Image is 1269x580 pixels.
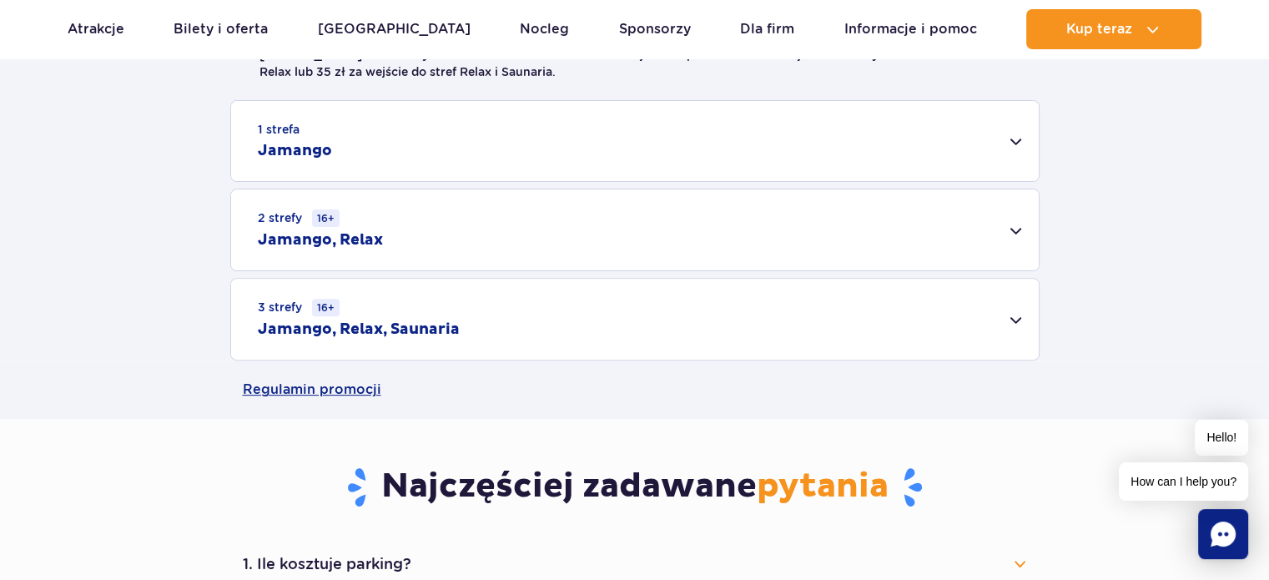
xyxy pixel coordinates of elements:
h3: Najczęściej zadawane [243,466,1027,509]
a: Sponsorzy [619,9,691,49]
span: pytania [757,466,889,507]
a: Dla firm [740,9,794,49]
small: 1 strefa [258,121,300,138]
a: Nocleg [520,9,569,49]
a: Informacje i pomoc [844,9,977,49]
div: Chat [1198,509,1248,559]
a: Bilety i oferta [174,9,268,49]
small: 16+ [312,299,340,316]
a: [GEOGRAPHIC_DATA] [318,9,471,49]
span: Kup teraz [1066,22,1132,37]
span: Hello! [1195,420,1248,456]
small: 16+ [312,209,340,227]
h2: Jamango [258,141,332,161]
h2: Jamango, Relax, Saunaria [258,320,460,340]
small: 3 strefy [258,299,340,316]
button: Kup teraz [1026,9,1201,49]
a: Regulamin promocji [243,361,1027,419]
h2: Jamango, Relax [258,230,383,250]
a: Atrakcje [68,9,124,49]
li: [PERSON_NAME] ile stref wybrać? Możesz zmienić zdanie na miejscu. Dopłacisz 20 zł za wejście do s... [259,47,1010,80]
span: How can I help you? [1119,462,1248,501]
small: 2 strefy [258,209,340,227]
